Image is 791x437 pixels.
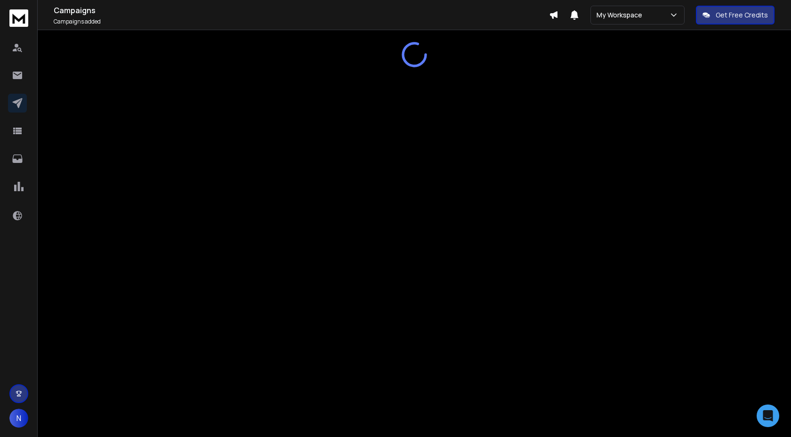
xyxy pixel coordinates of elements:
[9,409,28,428] button: N
[597,10,646,20] p: My Workspace
[9,9,28,27] img: logo
[696,6,775,24] button: Get Free Credits
[54,5,549,16] h1: Campaigns
[716,10,768,20] p: Get Free Credits
[54,18,549,25] p: Campaigns added
[757,405,779,427] div: Open Intercom Messenger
